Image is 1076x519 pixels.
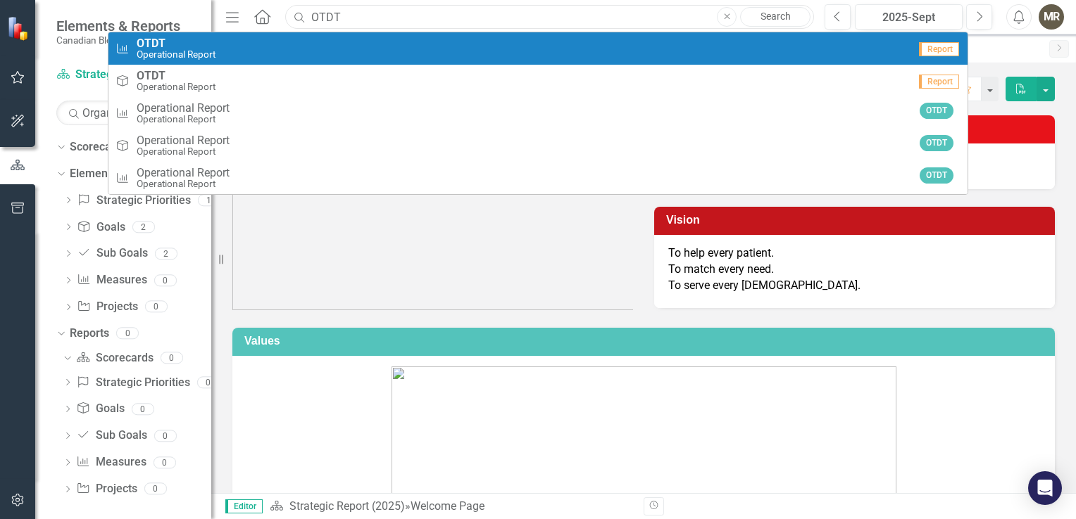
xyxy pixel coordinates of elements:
[154,430,177,442] div: 0
[77,193,190,209] a: Strategic Priorities
[76,350,153,366] a: Scorecards
[76,481,137,497] a: Projects
[1028,471,1062,505] div: Open Intercom Messenger
[70,166,117,182] a: Elements
[198,194,220,206] div: 1
[137,179,230,189] small: Operational Report
[108,162,968,194] a: Operational ReportOperational ReportOTDT
[155,248,177,259] div: 2
[144,483,167,495] div: 0
[77,245,147,262] a: Sub Goals
[920,103,953,119] span: OTDT
[108,65,968,97] a: Operational ReportReport
[108,129,968,162] a: Operational ReportOperational ReportOTDT
[289,499,405,513] a: Strategic Report (2025)
[920,167,953,184] span: OTDT
[145,301,168,313] div: 0
[855,4,963,30] button: 2025-Sept
[7,16,32,41] img: ClearPoint Strategy
[137,102,230,115] span: Operational Report
[161,352,183,364] div: 0
[76,428,146,444] a: Sub Goals
[137,134,230,147] span: Operational Report
[668,245,1041,294] p: To help every patient. To match every need. To serve every [DEMOGRAPHIC_DATA].
[244,335,1048,347] h3: Values
[860,9,958,26] div: 2025-Sept
[920,135,953,151] span: OTDT
[285,5,814,30] input: Search ClearPoint...
[270,499,633,515] div: »
[666,214,1048,226] h3: Vision
[76,454,146,470] a: Measures
[137,167,230,179] span: Operational Report
[116,328,139,340] div: 0
[132,221,155,233] div: 2
[154,274,177,286] div: 0
[132,403,154,415] div: 0
[77,272,146,288] a: Measures
[919,42,959,56] span: Report
[137,49,215,60] small: Operational Report
[154,456,176,468] div: 0
[137,82,215,92] small: Operational Report
[137,146,230,157] small: Operational Report
[108,97,968,129] a: Operational ReportOperational ReportOTDT
[70,326,109,342] a: Reports
[225,499,263,513] span: Editor
[740,7,811,27] a: Search
[76,401,124,417] a: Goals
[56,67,197,83] a: Strategic Report (2025)
[56,34,180,46] small: Canadian Blood Services
[76,375,189,391] a: Strategic Priorities
[108,32,968,65] a: Operational ReportReport
[197,376,220,388] div: 0
[70,139,127,155] a: Scorecards
[232,115,633,310] img: CBS_logo_descriptions%20v2.png
[919,75,959,89] span: Report
[56,101,197,125] input: Search Below...
[77,219,125,236] a: Goals
[137,114,230,124] small: Operational Report
[1039,4,1064,30] button: MR
[77,299,137,315] a: Projects
[56,18,180,34] span: Elements & Reports
[411,499,484,513] div: Welcome Page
